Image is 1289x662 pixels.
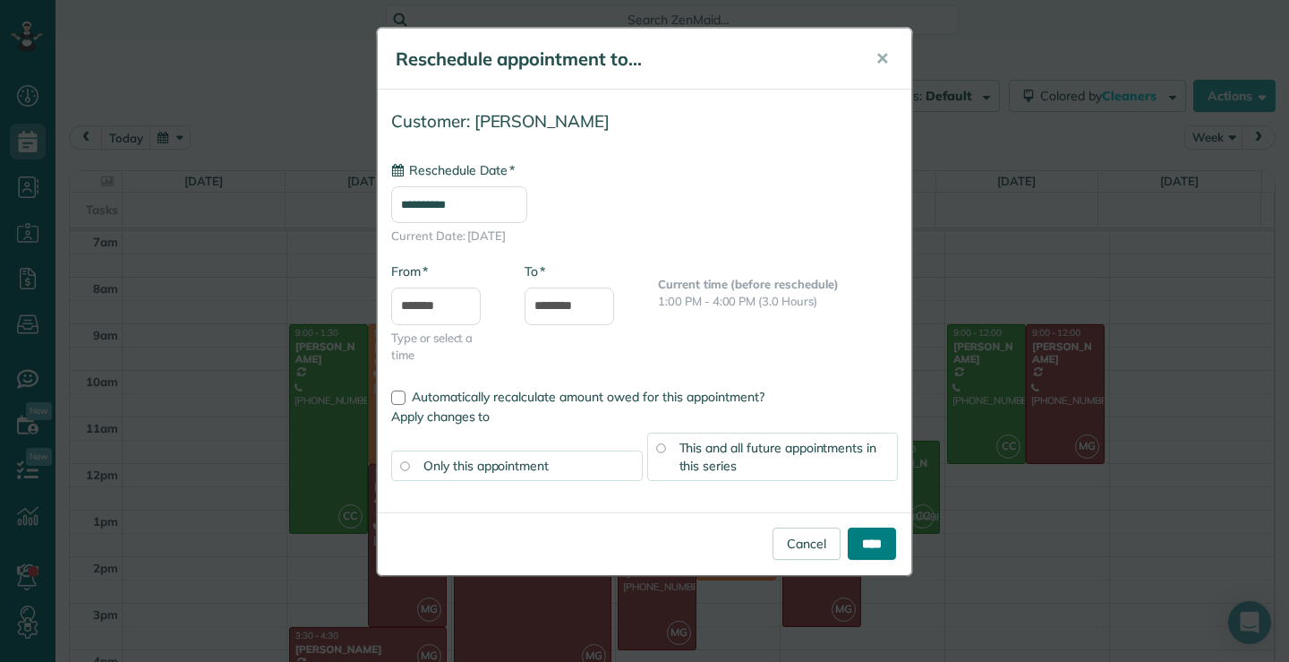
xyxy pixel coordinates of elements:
[391,112,898,131] h4: Customer: [PERSON_NAME]
[773,528,841,560] a: Cancel
[391,408,898,426] label: Apply changes to
[391,228,898,245] span: Current Date: [DATE]
[875,48,889,69] span: ✕
[525,262,545,280] label: To
[391,262,428,280] label: From
[396,47,850,72] h5: Reschedule appointment to...
[391,330,498,364] span: Type or select a time
[656,443,665,452] input: This and all future appointments in this series
[400,461,409,470] input: Only this appointment
[679,440,877,474] span: This and all future appointments in this series
[412,389,764,405] span: Automatically recalculate amount owed for this appointment?
[658,277,839,291] b: Current time (before reschedule)
[423,458,549,474] span: Only this appointment
[391,161,515,179] label: Reschedule Date
[658,293,898,310] p: 1:00 PM - 4:00 PM (3.0 Hours)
